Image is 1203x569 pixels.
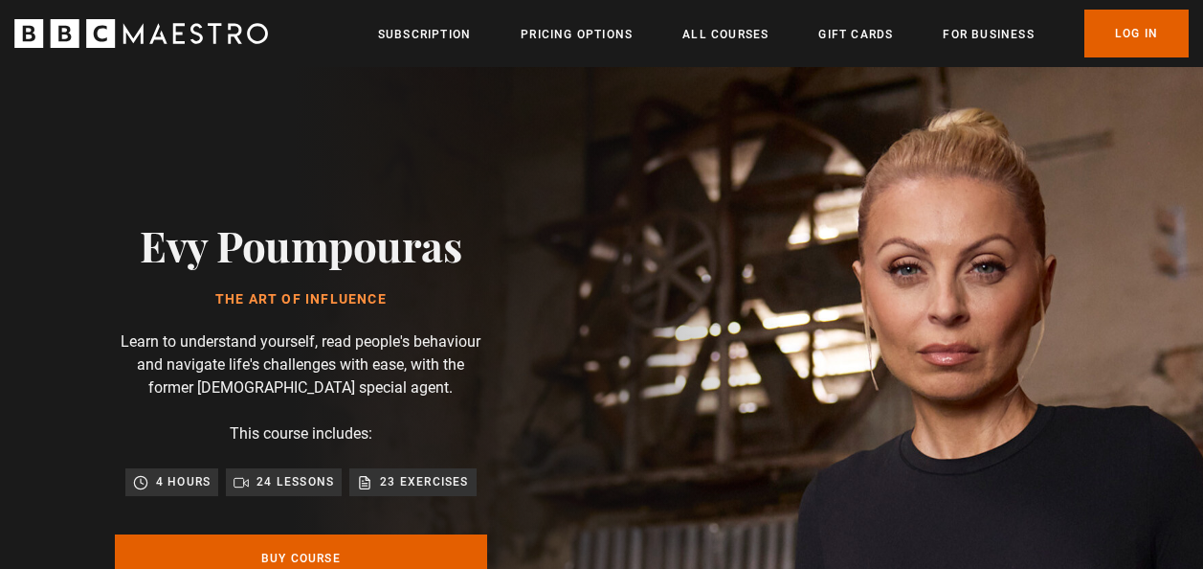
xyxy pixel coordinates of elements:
[140,220,461,269] h2: Evy Poumpouras
[140,292,461,307] h1: The Art of Influence
[14,19,268,48] svg: BBC Maestro
[256,472,334,491] p: 24 lessons
[230,422,372,445] p: This course includes:
[943,25,1034,44] a: For business
[378,10,1189,57] nav: Primary
[1084,10,1189,57] a: Log In
[378,25,471,44] a: Subscription
[380,472,468,491] p: 23 exercises
[156,472,211,491] p: 4 hours
[521,25,633,44] a: Pricing Options
[818,25,893,44] a: Gift Cards
[115,330,487,399] p: Learn to understand yourself, read people's behaviour and navigate life's challenges with ease, w...
[682,25,769,44] a: All Courses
